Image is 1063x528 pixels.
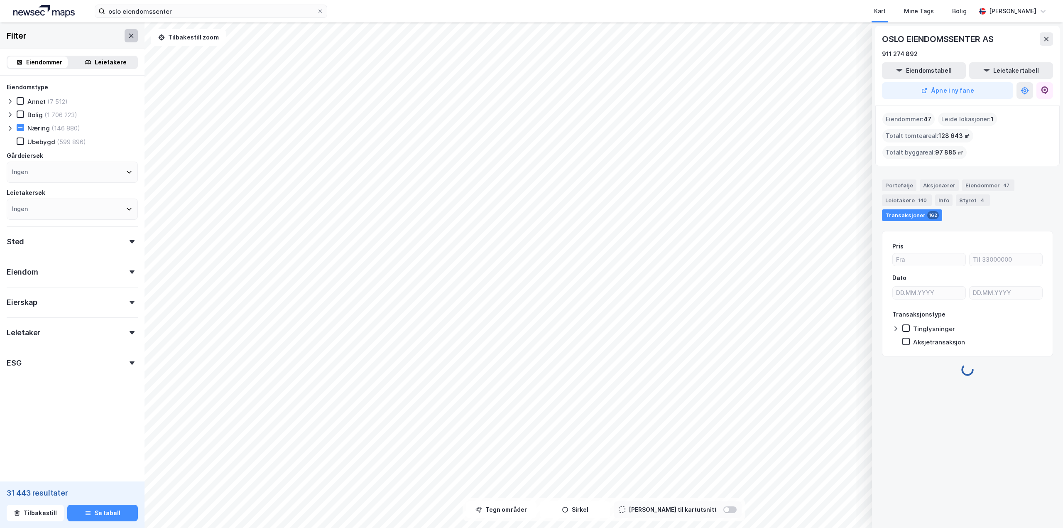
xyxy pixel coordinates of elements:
[892,273,906,283] div: Dato
[882,49,918,59] div: 911 274 892
[923,114,931,124] span: 47
[1021,488,1063,528] iframe: Chat Widget
[47,98,68,106] div: (7 512)
[7,267,38,277] div: Eiendom
[7,151,43,161] div: Gårdeiersøk
[57,138,86,146] div: (599 896)
[7,358,21,368] div: ESG
[882,179,916,191] div: Portefølje
[27,111,43,119] div: Bolig
[935,147,963,157] span: 97 885 ㎡
[13,5,75,17] img: logo.a4113a55bc3d86da70a041830d287a7e.svg
[927,211,939,219] div: 162
[7,297,37,307] div: Eierskap
[12,204,28,214] div: Ingen
[893,253,965,266] input: Fra
[913,338,965,346] div: Aksjetransaksjon
[12,167,28,177] div: Ingen
[970,287,1042,299] input: DD.MM.YYYY
[466,501,536,518] button: Tegn områder
[969,62,1053,79] button: Leietakertabell
[151,29,226,46] button: Tilbakestill zoom
[51,124,80,132] div: (146 880)
[882,62,966,79] button: Eiendomstabell
[892,309,945,319] div: Transaksjonstype
[7,237,24,247] div: Sted
[970,253,1042,266] input: Til 33000000
[882,32,995,46] div: OSLO EIENDOMSSENTER AS
[540,501,610,518] button: Sirkel
[882,194,932,206] div: Leietakere
[882,129,973,142] div: Totalt tomteareal :
[7,505,64,521] button: Tilbakestill
[904,6,934,16] div: Mine Tags
[882,113,935,126] div: Eiendommer :
[882,82,1013,99] button: Åpne i ny fane
[893,287,965,299] input: DD.MM.YYYY
[920,179,959,191] div: Aksjonærer
[952,6,967,16] div: Bolig
[874,6,886,16] div: Kart
[1002,181,1011,189] div: 47
[961,363,974,376] img: spinner.a6d8c91a73a9ac5275cf975e30b51cfb.svg
[989,6,1036,16] div: [PERSON_NAME]
[95,57,127,67] div: Leietakere
[938,113,997,126] div: Leide lokasjoner :
[892,241,904,251] div: Pris
[44,111,77,119] div: (1 706 223)
[956,194,990,206] div: Styret
[882,209,942,221] div: Transaksjoner
[962,179,1014,191] div: Eiendommer
[7,188,45,198] div: Leietakersøk
[26,57,62,67] div: Eiendommer
[916,196,928,204] div: 140
[67,505,138,521] button: Se tabell
[27,138,55,146] div: Ubebygd
[882,146,967,159] div: Totalt byggareal :
[938,131,970,141] span: 128 643 ㎡
[629,505,717,515] div: [PERSON_NAME] til kartutsnitt
[7,29,27,42] div: Filter
[27,124,50,132] div: Næring
[991,114,994,124] span: 1
[27,98,46,106] div: Annet
[7,328,40,338] div: Leietaker
[935,194,953,206] div: Info
[7,82,48,92] div: Eiendomstype
[913,325,955,333] div: Tinglysninger
[978,196,987,204] div: 4
[7,488,138,498] div: 31 443 resultater
[105,5,317,17] input: Søk på adresse, matrikkel, gårdeiere, leietakere eller personer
